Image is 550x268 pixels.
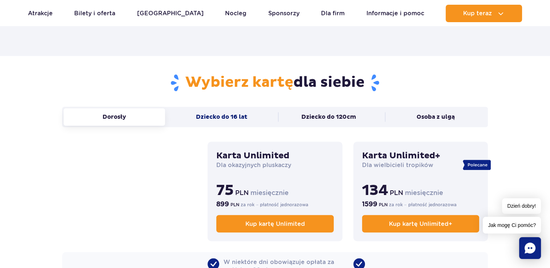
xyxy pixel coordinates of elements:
[216,161,333,169] p: Dla okazyjnych pluskaczy
[278,108,380,126] button: Dziecko do 120cm
[362,182,388,200] b: 134
[362,182,479,200] p: miesięcznie
[362,200,479,208] p: za rok − płatność jednorazowa
[502,198,541,214] span: Dzień dobry!
[216,182,333,200] p: miesięcznie
[390,188,403,197] span: PLN
[446,5,522,22] button: Kup teraz
[225,5,246,22] a: Nocleg
[185,73,293,92] span: Wybierz kartę
[362,150,479,161] h3: Karta Unlimited+
[64,108,165,126] button: Dorosły
[362,200,377,208] b: 1599
[519,237,541,259] div: Chat
[137,5,204,22] a: [GEOGRAPHIC_DATA]
[362,161,479,169] p: Dla wielbicieli tropików
[463,10,492,17] span: Kup teraz
[62,73,488,92] h2: dla siebie
[216,200,229,208] b: 899
[216,182,234,200] b: 75
[28,5,53,22] a: Atrakcje
[235,188,249,197] span: PLN
[216,215,333,232] a: Kup kartę Unlimited
[366,5,424,22] a: Informacje i pomoc
[362,215,479,232] a: Kup kartę Unlimited+
[230,202,239,208] span: PLN
[379,202,388,208] span: PLN
[216,150,333,161] h3: Karta Unlimited
[268,5,300,22] a: Sponsorzy
[385,108,486,126] button: Osoba z ulgą
[74,5,115,22] a: Bilety i oferta
[245,220,305,227] span: Kup kartę Unlimited
[389,220,452,227] span: Kup kartę Unlimited+
[321,5,345,22] a: Dla firm
[171,108,272,126] button: Dziecko do 16 lat
[483,217,541,234] span: Jak mogę Ci pomóc?
[216,200,333,208] p: za rok − płatność jednorazowa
